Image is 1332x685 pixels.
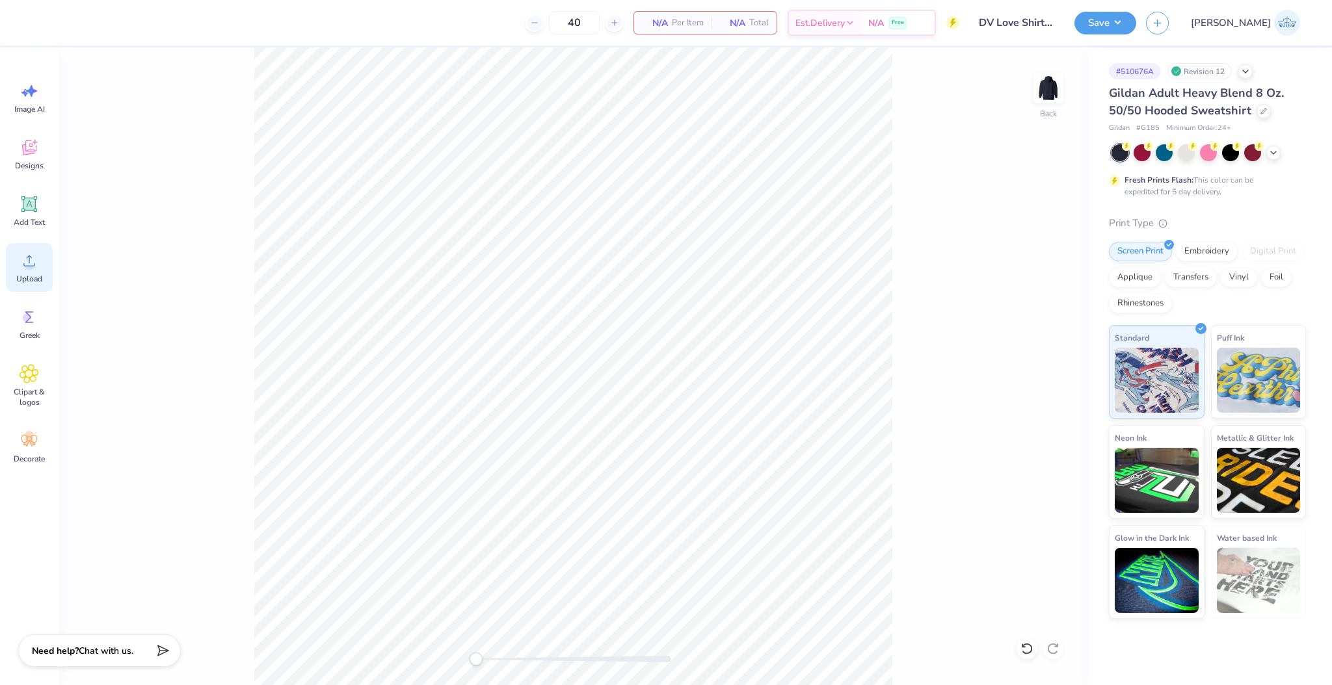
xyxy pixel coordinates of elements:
[1074,12,1136,34] button: Save
[1176,242,1238,261] div: Embroidery
[1125,174,1285,198] div: This color can be expedited for 5 day delivery.
[1221,268,1257,287] div: Vinyl
[8,387,51,407] span: Clipart & logos
[1125,175,1193,185] strong: Fresh Prints Flash:
[1166,123,1231,134] span: Minimum Order: 24 +
[1115,448,1199,513] img: Neon Ink
[1115,348,1199,413] img: Standard
[1109,294,1172,313] div: Rhinestones
[1115,548,1199,613] img: Glow in the Dark Ink
[1191,16,1271,31] span: [PERSON_NAME]
[1165,268,1217,287] div: Transfers
[15,161,44,171] span: Designs
[1217,531,1277,545] span: Water based Ink
[470,653,483,666] div: Accessibility label
[1109,123,1130,134] span: Gildan
[1109,242,1172,261] div: Screen Print
[1109,85,1284,118] span: Gildan Adult Heavy Blend 8 Oz. 50/50 Hooded Sweatshirt
[16,274,42,284] span: Upload
[1115,331,1149,344] span: Standard
[14,104,45,114] span: Image AI
[1261,268,1292,287] div: Foil
[795,16,845,30] span: Est. Delivery
[892,18,904,27] span: Free
[1185,10,1306,36] a: [PERSON_NAME]
[14,217,45,227] span: Add Text
[1242,242,1305,261] div: Digital Print
[1217,548,1301,613] img: Water based Ink
[1217,348,1301,413] img: Puff Ink
[1040,108,1057,120] div: Back
[642,16,668,30] span: N/A
[20,330,40,341] span: Greek
[14,454,45,464] span: Decorate
[749,16,769,30] span: Total
[1217,331,1244,344] span: Puff Ink
[1109,63,1161,79] div: # 510676A
[672,16,704,30] span: Per Item
[1115,431,1147,445] span: Neon Ink
[32,645,79,657] strong: Need help?
[1274,10,1300,36] img: Josephine Amber Orros
[1035,75,1061,101] img: Back
[868,16,884,30] span: N/A
[79,645,133,657] span: Chat with us.
[719,16,745,30] span: N/A
[1167,63,1232,79] div: Revision 12
[549,11,600,34] input: – –
[1109,268,1161,287] div: Applique
[1217,431,1294,445] span: Metallic & Glitter Ink
[1217,448,1301,513] img: Metallic & Glitter Ink
[1109,216,1306,231] div: Print Type
[969,10,1065,36] input: Untitled Design
[1136,123,1160,134] span: # G185
[1115,531,1189,545] span: Glow in the Dark Ink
